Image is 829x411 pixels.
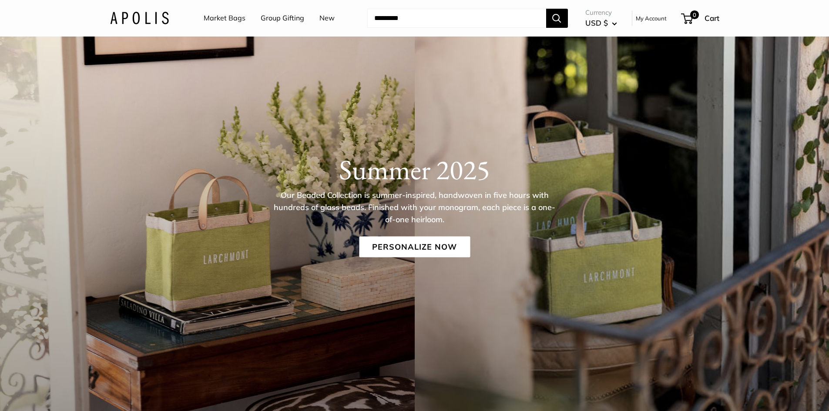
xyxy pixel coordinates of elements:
[682,11,719,25] a: 0 Cart
[636,13,667,23] a: My Account
[367,9,546,28] input: Search...
[261,12,304,25] a: Group Gifting
[319,12,335,25] a: New
[705,13,719,23] span: Cart
[359,236,470,257] a: Personalize Now
[110,153,719,186] h1: Summer 2025
[690,10,698,19] span: 0
[585,16,617,30] button: USD $
[110,12,169,24] img: Apolis
[273,189,556,225] p: Our Beaded Collection is summer-inspired, handwoven in five hours with hundreds of glass beads. F...
[585,7,617,19] span: Currency
[204,12,245,25] a: Market Bags
[546,9,568,28] button: Search
[585,18,608,27] span: USD $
